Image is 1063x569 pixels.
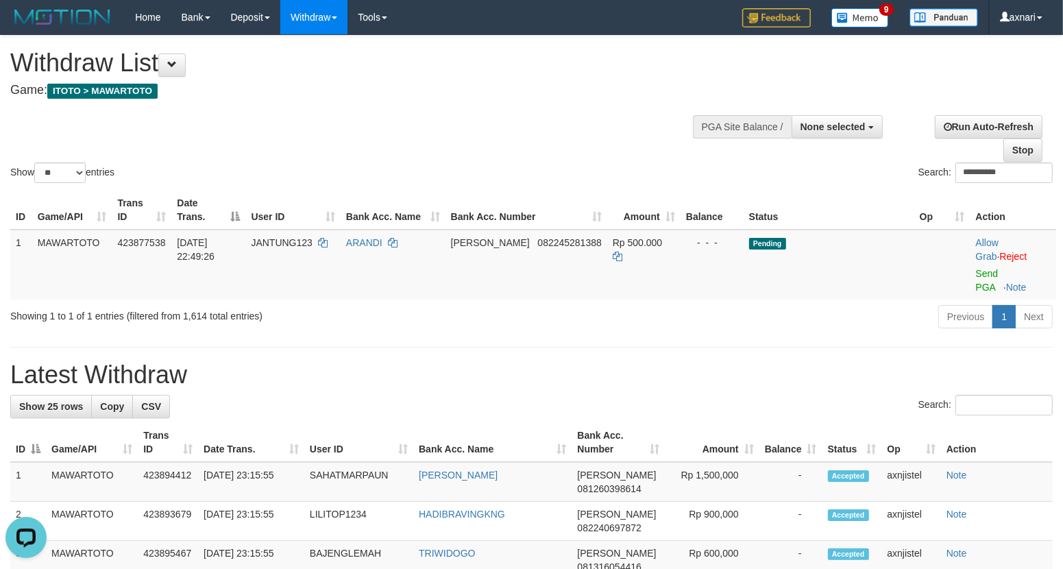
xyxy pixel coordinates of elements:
a: CSV [132,395,170,418]
input: Search: [955,162,1053,183]
span: 9 [879,3,894,16]
th: Status [744,191,914,230]
a: TRIWIDOGO [419,548,475,559]
td: [DATE] 23:15:55 [198,462,304,502]
th: ID [10,191,32,230]
th: Game/API: activate to sort column ascending [32,191,112,230]
span: Copy 082240697872 to clipboard [577,522,641,533]
th: ID: activate to sort column descending [10,423,46,462]
a: Run Auto-Refresh [935,115,1042,138]
span: Copy [100,401,124,412]
th: Game/API: activate to sort column ascending [46,423,138,462]
a: Note [946,470,967,481]
th: Amount: activate to sort column ascending [665,423,759,462]
th: Amount: activate to sort column ascending [607,191,681,230]
th: User ID: activate to sort column ascending [304,423,413,462]
select: Showentries [34,162,86,183]
a: Next [1015,305,1053,328]
img: Feedback.jpg [742,8,811,27]
th: Bank Acc. Number: activate to sort column ascending [445,191,607,230]
td: 1 [10,230,32,300]
a: Note [946,548,967,559]
th: Trans ID: activate to sort column ascending [112,191,171,230]
th: Action [970,191,1056,230]
span: Accepted [828,470,869,482]
a: 1 [992,305,1016,328]
td: Rp 1,500,000 [665,462,759,502]
div: - - - [686,236,738,250]
span: Accepted [828,509,869,521]
a: Note [1006,282,1027,293]
span: [PERSON_NAME] [577,470,656,481]
a: [PERSON_NAME] [419,470,498,481]
span: Copy 082245281388 to clipboard [537,237,601,248]
td: 423894412 [138,462,198,502]
th: Status: activate to sort column ascending [822,423,882,462]
th: User ID: activate to sort column ascending [245,191,340,230]
span: Accepted [828,548,869,560]
td: MAWARTOTO [46,502,138,541]
th: Bank Acc. Name: activate to sort column ascending [341,191,445,230]
a: Reject [1000,251,1027,262]
td: axnjistel [882,462,941,502]
input: Search: [955,395,1053,415]
span: · [976,237,1000,262]
label: Search: [918,162,1053,183]
a: Stop [1003,138,1042,162]
td: 423893679 [138,502,198,541]
a: Copy [91,395,133,418]
span: JANTUNG123 [251,237,312,248]
span: Pending [749,238,786,250]
span: Copy 081260398614 to clipboard [577,483,641,494]
span: CSV [141,401,161,412]
span: Rp 500.000 [613,237,662,248]
th: Op: activate to sort column ascending [882,423,941,462]
td: LILITOP1234 [304,502,413,541]
a: HADIBRAVINGKNG [419,509,505,520]
a: ARANDI [346,237,382,248]
a: Previous [938,305,993,328]
th: Trans ID: activate to sort column ascending [138,423,198,462]
div: PGA Site Balance / [693,115,792,138]
img: Button%20Memo.svg [831,8,889,27]
span: [PERSON_NAME] [577,548,656,559]
th: Action [941,423,1053,462]
a: Send PGA [976,268,999,293]
img: panduan.png [909,8,978,27]
button: Open LiveChat chat widget [5,5,47,47]
span: Show 25 rows [19,401,83,412]
td: MAWARTOTO [46,462,138,502]
td: MAWARTOTO [32,230,112,300]
th: Bank Acc. Name: activate to sort column ascending [413,423,572,462]
a: Show 25 rows [10,395,92,418]
label: Search: [918,395,1053,415]
span: ITOTO > MAWARTOTO [47,84,158,99]
a: Allow Grab [976,237,999,262]
span: [PERSON_NAME] [577,509,656,520]
td: 2 [10,502,46,541]
span: [PERSON_NAME] [451,237,530,248]
td: SAHATMARPAUN [304,462,413,502]
th: Balance: activate to sort column ascending [759,423,822,462]
td: [DATE] 23:15:55 [198,502,304,541]
h1: Latest Withdraw [10,361,1053,389]
th: Date Trans.: activate to sort column descending [171,191,245,230]
td: Rp 900,000 [665,502,759,541]
th: Bank Acc. Number: activate to sort column ascending [572,423,665,462]
h4: Game: [10,84,695,97]
a: Note [946,509,967,520]
td: axnjistel [882,502,941,541]
th: Date Trans.: activate to sort column ascending [198,423,304,462]
button: None selected [792,115,883,138]
td: - [759,502,822,541]
span: None selected [801,121,866,132]
img: MOTION_logo.png [10,7,114,27]
span: [DATE] 22:49:26 [177,237,215,262]
td: 1 [10,462,46,502]
td: - [759,462,822,502]
label: Show entries [10,162,114,183]
td: · [970,230,1056,300]
th: Op: activate to sort column ascending [914,191,970,230]
div: Showing 1 to 1 of 1 entries (filtered from 1,614 total entries) [10,304,432,323]
th: Balance [681,191,744,230]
